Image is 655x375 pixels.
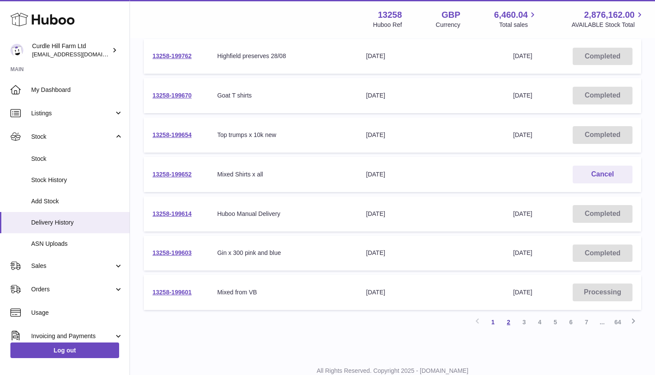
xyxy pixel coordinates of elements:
div: [DATE] [366,249,496,257]
span: [DATE] [513,92,532,99]
a: Log out [10,342,119,358]
span: Usage [31,309,123,317]
img: will@diddlysquatfarmshop.com [10,44,23,57]
div: [DATE] [366,131,496,139]
strong: GBP [441,9,460,21]
div: [DATE] [366,91,496,100]
p: All Rights Reserved. Copyright 2025 - [DOMAIN_NAME] [137,367,648,375]
a: 13258-199603 [152,249,191,256]
span: Total sales [499,21,538,29]
div: Curdle Hill Farm Ltd [32,42,110,59]
span: Sales [31,262,114,270]
div: [DATE] [366,288,496,297]
span: Stock [31,155,123,163]
span: ... [594,314,610,330]
a: 13258-199670 [152,92,191,99]
div: Mixed Shirts x all [217,170,349,179]
a: 13258-199601 [152,289,191,296]
div: [DATE] [366,210,496,218]
a: 6,460.04 Total sales [494,9,538,29]
div: Goat T shirts [217,91,349,100]
a: 2,876,162.00 AVAILABLE Stock Total [571,9,645,29]
span: [DATE] [513,210,532,217]
span: Orders [31,285,114,293]
div: Highfield preserves 28/08 [217,52,349,60]
div: Huboo Manual Delivery [217,210,349,218]
span: Listings [31,109,114,117]
span: ASN Uploads [31,240,123,248]
span: [DATE] [513,131,532,138]
div: Gin x 300 pink and blue [217,249,349,257]
span: [DATE] [513,249,532,256]
a: 13258-199654 [152,131,191,138]
a: 7 [579,314,594,330]
a: 2 [501,314,516,330]
a: 3 [516,314,532,330]
div: Top trumps x 10k new [217,131,349,139]
span: [DATE] [513,52,532,59]
a: 4 [532,314,548,330]
span: My Dashboard [31,86,123,94]
span: [EMAIL_ADDRESS][DOMAIN_NAME] [32,51,127,58]
div: Mixed from VB [217,288,349,297]
a: 5 [548,314,563,330]
a: 13258-199614 [152,210,191,217]
a: 1 [485,314,501,330]
span: Add Stock [31,197,123,205]
a: 64 [610,314,626,330]
a: 6 [563,314,579,330]
span: 2,876,162.00 [584,9,635,21]
a: 13258-199652 [152,171,191,178]
span: 6,460.04 [494,9,528,21]
strong: 13258 [378,9,402,21]
div: [DATE] [366,52,496,60]
div: Huboo Ref [373,21,402,29]
a: 13258-199762 [152,52,191,59]
span: Stock [31,133,114,141]
span: [DATE] [513,289,532,296]
span: Stock History [31,176,123,184]
div: [DATE] [366,170,496,179]
span: AVAILABLE Stock Total [571,21,645,29]
button: Cancel [573,166,632,183]
div: Currency [436,21,460,29]
span: Invoicing and Payments [31,332,114,340]
span: Delivery History [31,218,123,227]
